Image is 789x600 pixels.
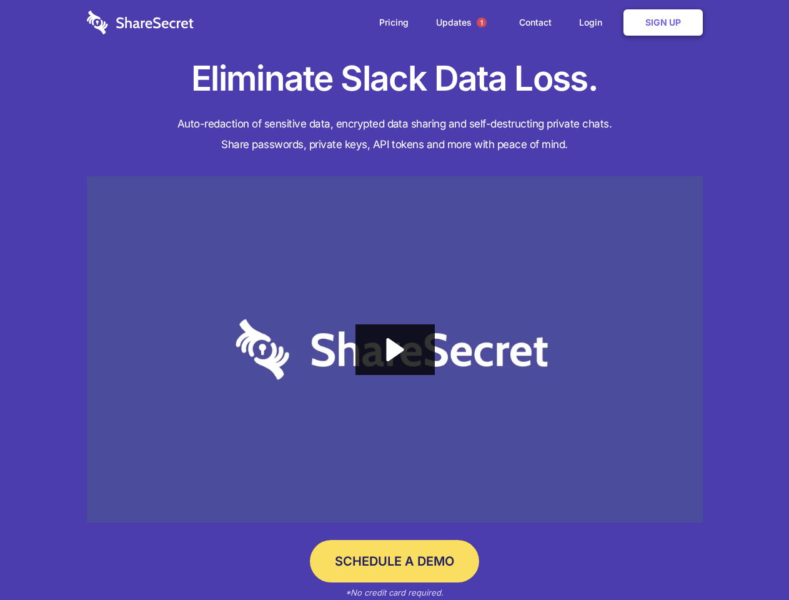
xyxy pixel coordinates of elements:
[310,540,479,582] a: Schedule a Demo
[507,3,564,42] a: Contact
[477,17,487,27] span: 1
[623,9,703,36] a: Sign Up
[87,176,703,523] a: Wistia video thumbnail
[367,3,421,42] a: Pricing
[87,114,703,155] h4: Auto-redaction of sensitive data, encrypted data sharing and self-destructing private chats. Shar...
[567,3,621,42] a: Login
[87,11,194,34] img: logo-wordmark-white-trans-d4663122ce5f474addd5e946df7df03e33cb6a1c49d2221995e7729f52c070b2.svg
[727,537,774,585] iframe: Drift Widget Chat Controller
[345,587,444,597] em: *No credit card required.
[87,56,703,101] h1: Eliminate Slack Data Loss.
